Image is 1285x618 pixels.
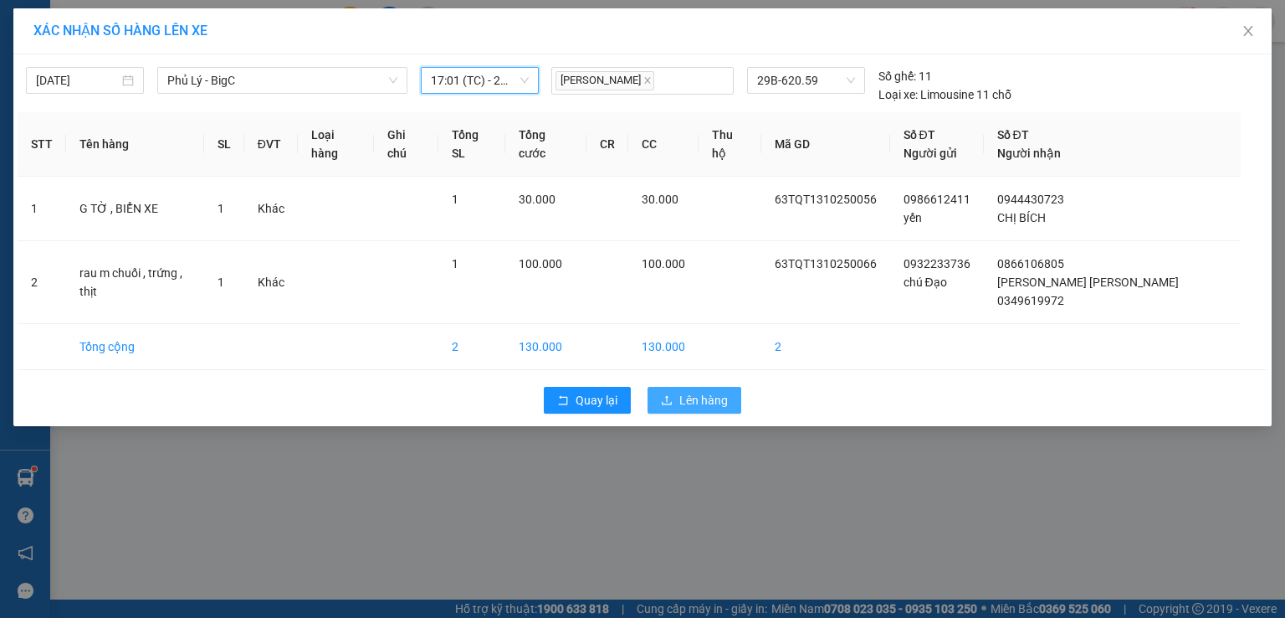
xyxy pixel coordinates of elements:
[997,147,1061,160] span: Người nhận
[452,257,458,270] span: 1
[997,211,1046,224] span: CHỊ BÍCH
[218,202,224,215] span: 1
[878,67,932,85] div: 11
[298,112,374,177] th: Loại hàng
[576,391,617,409] span: Quay lại
[18,112,66,177] th: STT
[775,193,877,206] span: 63TQT1310250056
[661,394,673,408] span: upload
[557,394,569,408] span: rollback
[628,112,699,177] th: CC
[244,241,298,324] td: Khác
[1225,8,1272,55] button: Close
[648,387,741,414] button: uploadLên hàng
[18,177,66,241] td: 1
[66,324,204,370] td: Tổng cộng
[643,76,652,85] span: close
[878,85,918,104] span: Loại xe:
[586,112,628,177] th: CR
[438,112,506,177] th: Tổng SL
[904,257,970,270] span: 0932233736
[904,147,957,160] span: Người gửi
[878,67,916,85] span: Số ghế:
[904,276,947,289] span: chú Đạo
[519,193,555,206] span: 30.000
[204,112,244,177] th: SL
[519,257,562,270] span: 100.000
[642,193,678,206] span: 30.000
[997,193,1064,206] span: 0944430723
[628,324,699,370] td: 130.000
[11,72,156,131] span: Chuyển phát nhanh: [GEOGRAPHIC_DATA] - [GEOGRAPHIC_DATA]
[431,68,529,93] span: 17:01 (TC) - 29B-620.59
[555,71,654,90] span: [PERSON_NAME]
[244,177,298,241] td: Khác
[244,112,298,177] th: ĐVT
[167,68,397,93] span: Phủ Lý - BigC
[15,13,151,68] strong: CÔNG TY TNHH DỊCH VỤ DU LỊCH THỜI ĐẠI
[18,241,66,324] td: 2
[997,276,1179,307] span: [PERSON_NAME] [PERSON_NAME] 0349619972
[544,387,631,414] button: rollbackQuay lại
[679,391,728,409] span: Lên hàng
[775,257,877,270] span: 63TQT1310250066
[761,112,890,177] th: Mã GD
[374,112,438,177] th: Ghi chú
[904,211,922,224] span: yến
[997,128,1029,142] span: Số ĐT
[1241,24,1255,38] span: close
[36,71,119,90] input: 13/10/2025
[878,85,1011,104] div: Limousine 11 chỗ
[761,324,890,370] td: 2
[66,177,204,241] td: G TỜ , BIỂN XE
[757,68,854,93] span: 29B-620.59
[699,112,760,177] th: Thu hộ
[438,324,506,370] td: 2
[388,75,398,85] span: down
[33,23,207,39] span: XÁC NHẬN SỐ HÀNG LÊN XE
[505,112,586,177] th: Tổng cước
[904,128,935,142] span: Số ĐT
[452,193,458,206] span: 1
[642,257,685,270] span: 100.000
[66,241,204,324] td: rau m chuối , trứng , thịt
[505,324,586,370] td: 130.000
[218,276,224,289] span: 1
[157,112,284,130] span: 63TQT1310250066
[6,59,9,145] img: logo
[904,193,970,206] span: 0986612411
[66,112,204,177] th: Tên hàng
[997,257,1064,270] span: 0866106805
